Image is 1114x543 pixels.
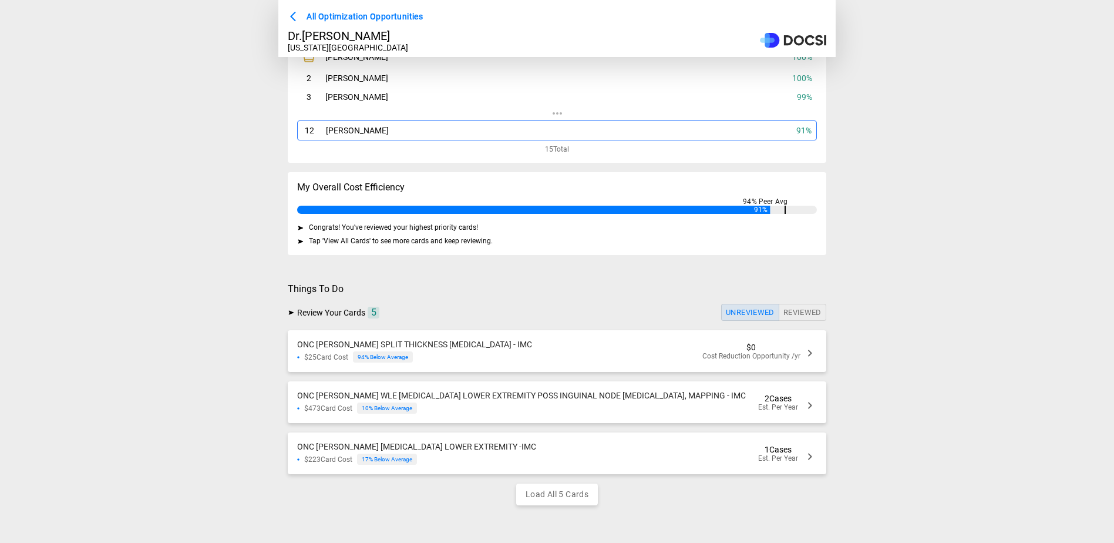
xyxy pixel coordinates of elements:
[305,126,314,135] span: 12
[371,307,376,318] span: 5
[362,405,412,411] span: 10 % Below Average
[765,394,792,403] span: 2 Cases
[779,304,826,321] button: Reviewed
[545,140,569,153] span: 15 Total
[765,445,792,454] span: 1 Cases
[792,73,812,83] span: 100 %
[297,442,536,451] span: ONC [PERSON_NAME] [MEDICAL_DATA] LOWER EXTREMITY -IMC
[309,237,493,246] span: Tap 'View All Cards' to see more cards and keep reviewing.
[309,223,478,232] span: Congrats! You've reviewed your highest priority cards!
[297,182,405,193] span: My Overall Cost Efficiency
[721,304,779,321] button: Unreviewed
[304,353,348,361] span: Card Cost
[304,455,321,464] span: $223
[758,454,798,462] span: Est. Per Year
[304,404,321,413] span: $473
[307,73,311,83] span: 2
[325,52,388,62] span: [PERSON_NAME]
[325,92,388,102] span: [PERSON_NAME]
[758,403,798,411] span: Est. Per Year
[362,456,412,462] span: 17 % Below Average
[516,484,598,505] button: Load All 5 Cards
[702,352,800,360] span: Cost Reduction Opportunity /yr
[304,353,317,361] span: $25
[304,455,352,464] span: Card Cost
[796,126,812,135] span: 91 %
[307,92,311,102] span: 3
[297,391,746,400] span: ONC [PERSON_NAME] WLE [MEDICAL_DATA] LOWER EXTREMITY POSS INGUINAL NODE [MEDICAL_DATA], MAPPING -...
[760,33,826,48] img: Site Logo
[792,52,812,62] span: 100 %
[288,9,428,24] button: All Optimization Opportunities
[358,354,408,360] span: 94 % Below Average
[304,404,352,413] span: Card Cost
[746,343,756,352] span: $0
[288,283,826,294] span: Things To Do
[797,92,812,102] span: 99 %
[288,29,390,43] span: Dr. [PERSON_NAME]
[325,73,388,83] span: [PERSON_NAME]
[326,126,389,135] span: [PERSON_NAME]
[288,43,408,52] span: [US_STATE][GEOGRAPHIC_DATA]
[297,308,365,317] span: Review Your Cards
[743,197,787,206] span: 94 % Peer Avg
[307,9,423,24] span: All Optimization Opportunities
[297,340,532,349] span: ONC [PERSON_NAME] SPLIT THICKNESS [MEDICAL_DATA] - IMC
